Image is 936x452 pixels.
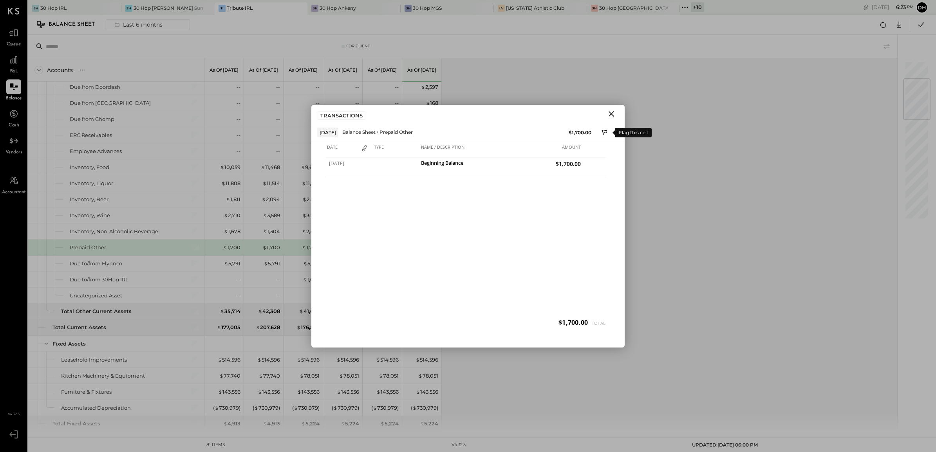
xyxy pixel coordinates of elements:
span: $ [303,276,307,283]
div: 5,224 [341,420,359,427]
div: 30 Hop Ankeny [320,5,356,11]
button: Last 6 months [106,19,190,30]
div: 3H [591,5,598,12]
div: Due from Chomp [70,115,114,123]
span: $ [302,228,306,234]
div: -- [276,99,280,107]
div: 78,051 [339,372,359,380]
div: 77,740 [259,372,280,380]
span: $ [339,373,343,379]
div: Name / Description [419,142,501,158]
span: $ [263,212,267,218]
span: $ [418,373,423,379]
p: As of [DATE] [368,67,397,73]
div: 143,556 [337,388,359,396]
div: Flag this cell [615,128,652,137]
span: Vendors [5,149,22,156]
span: $ [264,260,268,267]
span: $ [426,100,430,106]
a: Balance [0,79,27,102]
div: ( 730,979 ) [292,404,320,412]
div: 1,700 [223,244,240,251]
div: -- [237,83,240,91]
span: $ [256,324,260,330]
span: $ [333,405,338,411]
div: 3,589 [263,212,280,219]
div: For Client [346,43,370,49]
div: 514,596 [297,356,320,364]
div: 78,051 [379,372,399,380]
div: 2,710 [224,212,240,219]
div: v 4.32.3 [452,442,466,448]
div: 514,596 [376,356,399,364]
div: 514,596 [336,356,359,364]
div: + 10 [691,2,704,12]
div: 143,556 [376,388,399,396]
div: ( 730,979 ) [371,404,399,412]
div: -- [237,99,240,107]
p: As of [DATE] [328,67,357,73]
span: $ [220,308,224,314]
span: Balance [5,95,22,102]
div: -- [276,131,280,139]
div: 2,543 [302,196,320,203]
div: 1,700 [302,244,320,251]
div: ( 730,979 ) [253,404,280,412]
div: [DATE] [317,128,338,137]
a: Accountant [0,173,27,196]
div: -- [395,99,399,107]
span: $ [262,244,267,250]
span: $ [223,420,228,427]
div: Inventory, Liquor [70,180,113,187]
div: Total Fixed Assets [52,420,100,427]
div: 81 items [206,442,225,448]
span: $ [221,180,226,186]
div: -- [237,115,240,123]
div: 11,537 [302,180,320,187]
span: $1,700.00 [503,160,581,167]
div: -- [237,292,240,299]
a: Cash [0,106,27,129]
div: Balance Sheet [49,18,103,31]
div: -- [237,148,240,155]
div: 5,791 [224,260,240,267]
div: 3H [405,5,412,12]
div: 42,308 [258,308,280,315]
span: Cash [9,122,19,129]
div: 1,304 [263,228,280,235]
div: 11,514 [262,180,280,187]
div: TRANSACTIONS [318,111,365,120]
div: 41,629 [299,308,320,315]
div: 168 [426,99,438,107]
div: 3,202 [302,212,320,219]
div: 2,597 [421,83,438,91]
div: 10,059 [220,164,240,171]
button: Dh [916,1,928,14]
div: 514,596 [416,356,438,364]
div: Inventory, Beer [70,196,108,203]
div: -- [276,148,280,155]
div: Leasehold Improvements [61,356,127,364]
span: $ [297,389,302,395]
div: 1,036 [303,276,320,283]
span: $ [373,405,377,411]
span: $ [302,212,307,218]
span: $ [302,180,306,186]
div: Total Other Current Assets [61,308,132,315]
span: $ [219,373,224,379]
span: $ [301,164,305,170]
span: $ [263,228,267,234]
span: $ [421,84,425,90]
div: Tribute IRL [227,5,253,11]
div: 143,556 [218,388,240,396]
a: Vendors [0,133,27,156]
div: ( 730,979 ) [332,404,359,412]
div: Due from [GEOGRAPHIC_DATA] [70,99,151,107]
div: -- [316,83,320,91]
button: Close [604,109,618,119]
div: 5,791 [264,260,280,267]
div: -- [276,83,280,91]
span: $ [296,324,301,330]
span: $ [299,308,304,314]
span: $ [224,228,228,234]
